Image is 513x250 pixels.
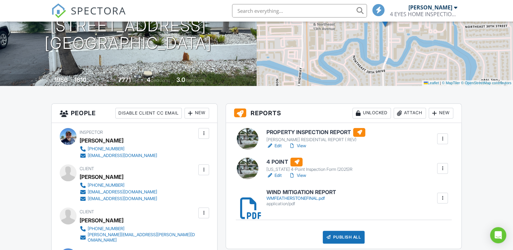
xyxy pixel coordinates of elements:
[80,130,103,135] span: Inspector
[288,172,306,179] a: View
[186,78,205,83] span: bathrooms
[288,143,306,149] a: View
[440,81,441,85] span: |
[46,78,53,83] span: Built
[266,143,282,149] a: Edit
[461,81,511,85] a: © OpenStreetMap contributors
[88,153,157,158] div: [EMAIL_ADDRESS][DOMAIN_NAME]
[88,183,124,188] div: [PHONE_NUMBER]
[266,158,352,173] a: 4 POINT [US_STATE] 4-Point Inspection Form (2025)R
[266,201,336,207] div: application/pdf
[80,225,197,232] a: [PHONE_NUMBER]
[71,3,126,18] span: SPECTORA
[88,196,157,201] div: [EMAIL_ADDRESS][DOMAIN_NAME]
[74,76,86,83] div: 1810
[88,226,124,231] div: [PHONE_NUMBER]
[408,4,452,11] div: [PERSON_NAME]
[390,11,457,18] div: 4 EYES HOME INSPECTIONS LLC
[266,128,365,143] a: PROPERTY INSPECTION REPORT [PERSON_NAME] RESIDENTIAL REPORT ( REV)
[52,104,217,123] h3: People
[87,78,97,83] span: sq. ft.
[88,232,197,243] div: [PERSON_NAME][EMAIL_ADDRESS][PERSON_NAME][DOMAIN_NAME]
[51,3,66,18] img: The Best Home Inspection Software - Spectora
[266,172,282,179] a: Edit
[132,78,140,83] span: sq.ft.
[80,172,123,182] div: [PERSON_NAME]
[80,182,157,189] a: [PHONE_NUMBER]
[80,146,157,152] a: [PHONE_NUMBER]
[352,108,391,119] div: Unlocked
[103,78,117,83] span: Lot Size
[80,135,123,146] div: [PERSON_NAME]
[80,232,197,243] a: [PERSON_NAME][EMAIL_ADDRESS][PERSON_NAME][DOMAIN_NAME]
[266,167,352,172] div: [US_STATE] 4-Point Inspection Form (2025)R
[266,128,365,137] h6: PROPERTY INSPECTION REPORT
[226,104,461,123] h3: Reports
[80,195,157,202] a: [EMAIL_ADDRESS][DOMAIN_NAME]
[80,166,94,171] span: Client
[424,81,439,85] a: Leaflet
[490,227,506,243] div: Open Intercom Messenger
[176,76,185,83] div: 3.0
[45,17,212,53] h1: [STREET_ADDRESS] [GEOGRAPHIC_DATA]
[115,108,182,119] div: Disable Client CC Email
[118,76,131,83] div: 7771
[88,189,157,195] div: [EMAIL_ADDRESS][DOMAIN_NAME]
[266,137,365,143] div: [PERSON_NAME] RESIDENTIAL REPORT ( REV)
[232,4,367,18] input: Search everything...
[80,209,94,214] span: Client
[394,108,426,119] div: Attach
[80,215,123,225] div: [PERSON_NAME]
[266,158,352,166] h6: 4 POINT
[151,78,170,83] span: bedrooms
[184,108,209,119] div: New
[54,76,68,83] div: 1956
[323,231,365,244] div: Publish All
[88,146,124,152] div: [PHONE_NUMBER]
[80,189,157,195] a: [EMAIL_ADDRESS][DOMAIN_NAME]
[266,189,336,207] a: WIND MITIGATION REPORT WMFEATHERSTONEFINAL.pdf application/pdf
[442,81,460,85] a: © MapTiler
[266,196,336,201] div: WMFEATHERSTONEFINAL.pdf
[147,76,150,83] div: 4
[80,152,157,159] a: [EMAIL_ADDRESS][DOMAIN_NAME]
[266,189,336,195] h6: WIND MITIGATION REPORT
[51,9,126,23] a: SPECTORA
[429,108,453,119] div: New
